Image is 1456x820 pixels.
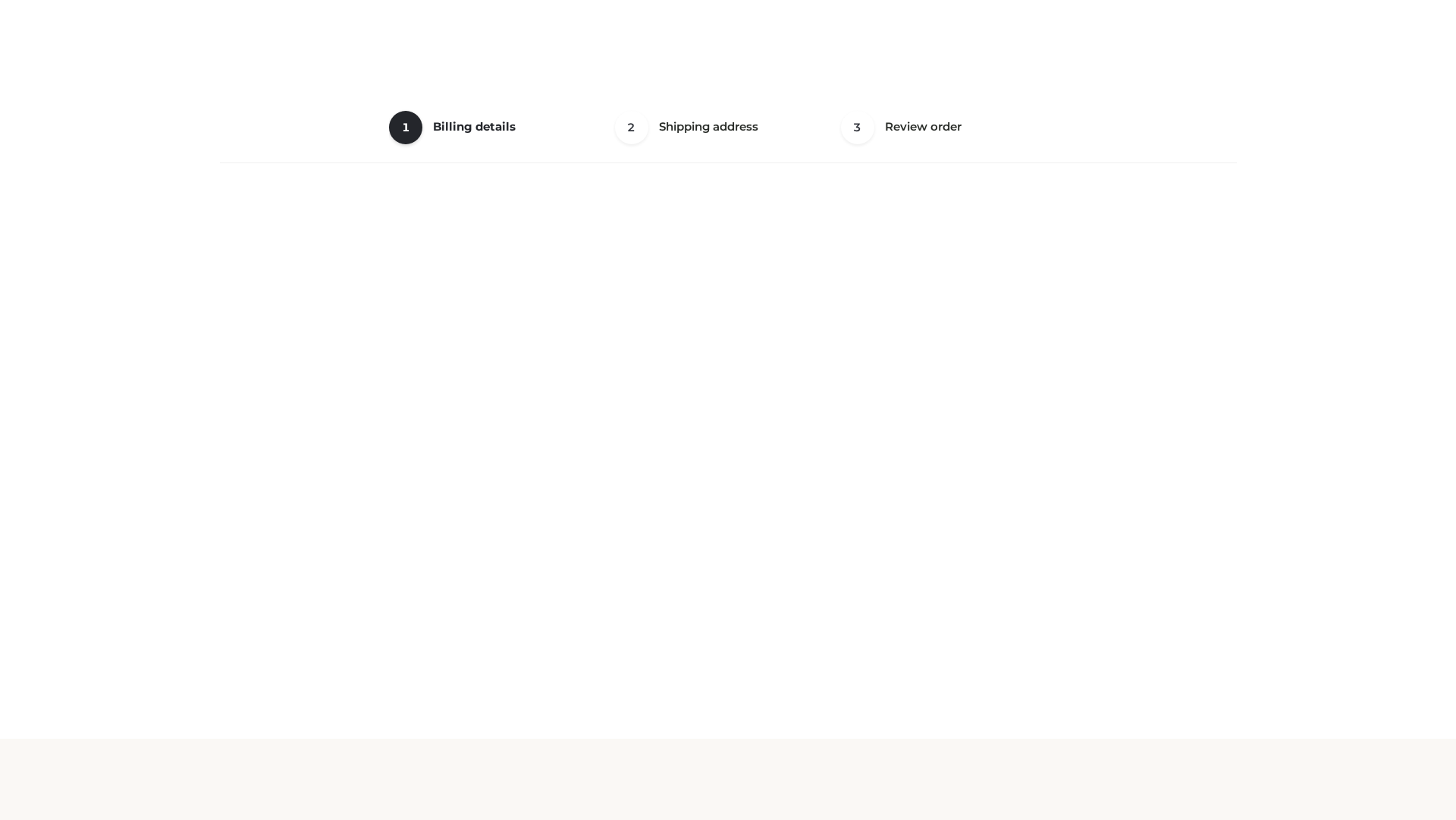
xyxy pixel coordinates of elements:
span: 3 [841,111,874,144]
span: Billing details [433,119,516,134]
span: 2 [615,111,648,144]
span: Shipping address [659,119,758,134]
span: 1 [389,111,422,144]
span: Review order [885,119,962,134]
